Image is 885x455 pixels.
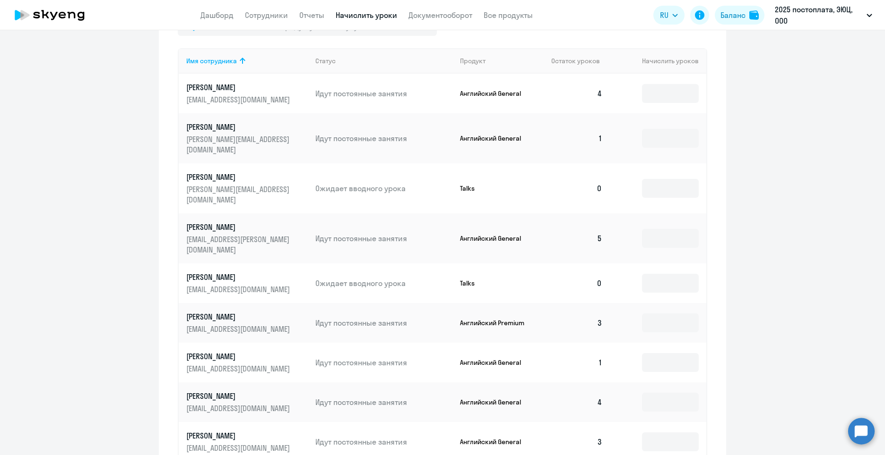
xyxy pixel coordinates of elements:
[544,343,610,382] td: 1
[460,398,531,406] p: Английский General
[408,10,472,20] a: Документооборот
[544,213,610,263] td: 5
[186,351,308,374] a: [PERSON_NAME][EMAIL_ADDRESS][DOMAIN_NAME]
[460,234,531,243] p: Английский General
[770,4,877,26] button: 2025 постоплата, ЭЮЦ, ООО
[186,363,292,374] p: [EMAIL_ADDRESS][DOMAIN_NAME]
[460,438,531,446] p: Английский General
[720,9,746,21] div: Баланс
[186,184,292,205] p: [PERSON_NAME][EMAIL_ADDRESS][DOMAIN_NAME]
[186,324,292,334] p: [EMAIL_ADDRESS][DOMAIN_NAME]
[186,57,237,65] div: Имя сотрудника
[299,10,324,20] a: Отчеты
[186,172,308,205] a: [PERSON_NAME][PERSON_NAME][EMAIL_ADDRESS][DOMAIN_NAME]
[315,357,452,368] p: Идут постоянные занятия
[186,312,292,322] p: [PERSON_NAME]
[186,222,308,255] a: [PERSON_NAME][EMAIL_ADDRESS][PERSON_NAME][DOMAIN_NAME]
[544,263,610,303] td: 0
[186,312,308,334] a: [PERSON_NAME][EMAIL_ADDRESS][DOMAIN_NAME]
[186,430,292,441] p: [PERSON_NAME]
[544,74,610,113] td: 4
[200,10,234,20] a: Дашборд
[315,133,452,143] p: Идут постоянные занятия
[460,57,486,65] div: Продукт
[460,89,531,98] p: Английский General
[315,437,452,447] p: Идут постоянные занятия
[460,134,531,143] p: Английский General
[315,397,452,407] p: Идут постоянные занятия
[186,284,292,295] p: [EMAIL_ADDRESS][DOMAIN_NAME]
[749,10,759,20] img: balance
[186,222,292,232] p: [PERSON_NAME]
[544,382,610,422] td: 4
[336,10,397,20] a: Начислить уроки
[653,6,685,25] button: RU
[460,358,531,367] p: Английский General
[186,94,292,105] p: [EMAIL_ADDRESS][DOMAIN_NAME]
[460,279,531,287] p: Talks
[186,403,292,413] p: [EMAIL_ADDRESS][DOMAIN_NAME]
[186,82,292,93] p: [PERSON_NAME]
[315,278,452,288] p: Ожидает вводного урока
[460,184,531,193] p: Talks
[186,351,292,362] p: [PERSON_NAME]
[715,6,764,25] button: Балансbalance
[186,391,292,401] p: [PERSON_NAME]
[186,122,292,132] p: [PERSON_NAME]
[660,9,668,21] span: RU
[186,272,308,295] a: [PERSON_NAME][EMAIL_ADDRESS][DOMAIN_NAME]
[610,48,706,74] th: Начислить уроков
[186,391,308,413] a: [PERSON_NAME][EMAIL_ADDRESS][DOMAIN_NAME]
[315,183,452,194] p: Ожидает вводного урока
[186,122,308,155] a: [PERSON_NAME][PERSON_NAME][EMAIL_ADDRESS][DOMAIN_NAME]
[186,82,308,105] a: [PERSON_NAME][EMAIL_ADDRESS][DOMAIN_NAME]
[186,443,292,453] p: [EMAIL_ADDRESS][DOMAIN_NAME]
[551,57,610,65] div: Остаток уроков
[460,57,544,65] div: Продукт
[544,163,610,213] td: 0
[551,57,600,65] span: Остаток уроков
[484,10,533,20] a: Все продукты
[186,134,292,155] p: [PERSON_NAME][EMAIL_ADDRESS][DOMAIN_NAME]
[315,233,452,244] p: Идут постоянные занятия
[186,57,308,65] div: Имя сотрудника
[315,88,452,99] p: Идут постоянные занятия
[544,303,610,343] td: 3
[186,430,308,453] a: [PERSON_NAME][EMAIL_ADDRESS][DOMAIN_NAME]
[315,318,452,328] p: Идут постоянные занятия
[186,234,292,255] p: [EMAIL_ADDRESS][PERSON_NAME][DOMAIN_NAME]
[315,57,336,65] div: Статус
[186,272,292,282] p: [PERSON_NAME]
[775,4,863,26] p: 2025 постоплата, ЭЮЦ, ООО
[315,57,452,65] div: Статус
[460,319,531,327] p: Английский Premium
[544,113,610,163] td: 1
[186,172,292,182] p: [PERSON_NAME]
[245,10,288,20] a: Сотрудники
